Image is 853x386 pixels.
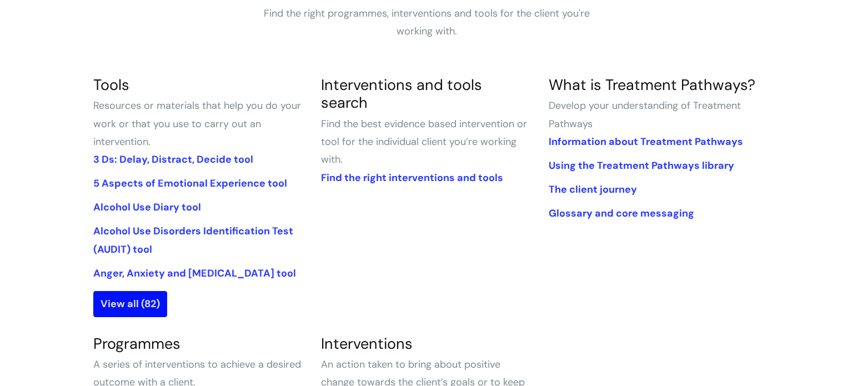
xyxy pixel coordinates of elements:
[321,334,413,353] a: Interventions
[93,200,201,214] a: Alcohol Use Diary tool
[93,334,180,353] a: Programmes
[93,75,129,94] a: Tools
[260,4,593,41] p: Find the right programmes, interventions and tools for the client you're working with.
[93,267,296,280] a: Anger, Anxiety and [MEDICAL_DATA] tool
[93,153,253,166] a: 3 Ds: Delay, Distract, Decide tool
[93,177,287,190] a: 5 Aspects of Emotional Experience tool
[321,75,482,112] a: Interventions and tools search
[549,99,741,130] span: Develop your understanding of Treatment Pathways
[549,207,694,220] a: Glossary and core messaging
[93,224,293,255] a: Alcohol Use Disorders Identification Test (AUDIT) tool
[93,291,167,317] a: View all (82)
[549,159,734,172] a: Using the Treatment Pathways library
[321,171,503,184] a: Find the right interventions and tools
[549,183,637,196] a: The client journey
[321,117,527,167] span: Find the best evidence based intervention or tool for the individual client you’re working with.
[549,75,755,94] a: What is Treatment Pathways?
[549,135,743,148] a: Information about Treatment Pathways
[93,99,301,148] span: Resources or materials that help you do your work or that you use to carry out an intervention.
